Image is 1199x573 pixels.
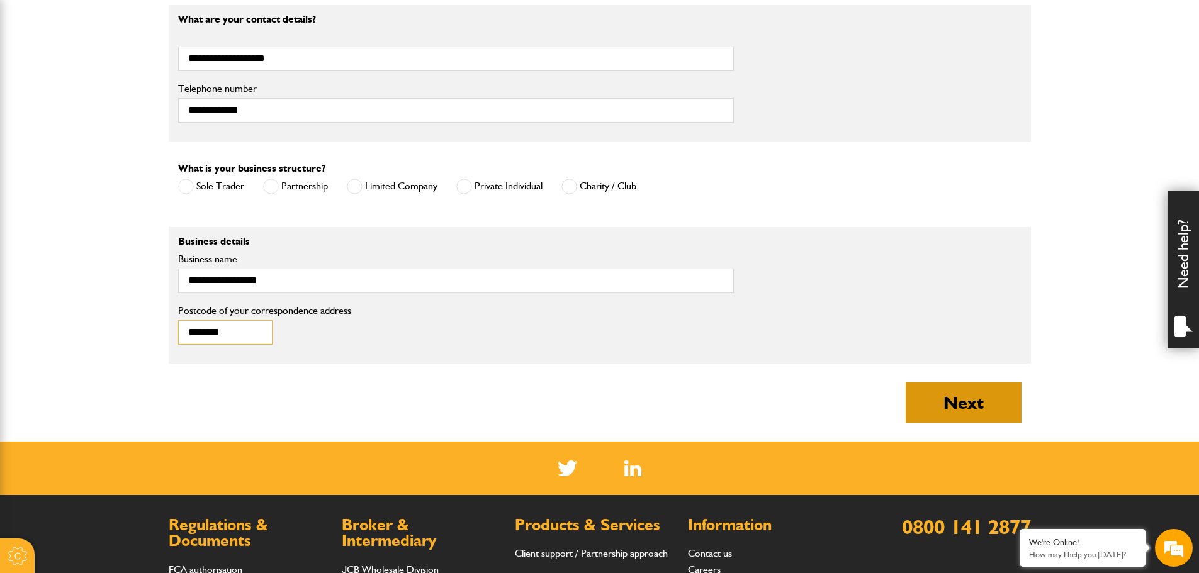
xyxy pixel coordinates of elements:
[263,179,328,194] label: Partnership
[178,306,370,316] label: Postcode of your correspondence address
[515,547,668,559] a: Client support / Partnership approach
[347,179,437,194] label: Limited Company
[16,191,230,218] input: Enter your phone number
[178,164,325,174] label: What is your business structure?
[178,236,734,247] p: Business details
[65,70,211,87] div: Chat with us now
[178,254,734,264] label: Business name
[16,153,230,181] input: Enter your email address
[178,14,734,25] p: What are your contact details?
[906,382,1022,423] button: Next
[206,6,237,36] div: Minimize live chat window
[1029,550,1136,559] p: How may I help you today?
[178,84,734,94] label: Telephone number
[561,179,636,194] label: Charity / Club
[342,517,502,549] h2: Broker & Intermediary
[515,517,675,533] h2: Products & Services
[688,517,848,533] h2: Information
[1029,537,1136,548] div: We're Online!
[178,179,244,194] label: Sole Trader
[688,547,732,559] a: Contact us
[902,515,1031,539] a: 0800 141 2877
[171,387,228,404] em: Start Chat
[16,228,230,377] textarea: Type your message and hit 'Enter'
[624,460,641,476] img: Linked In
[1168,191,1199,348] div: Need help?
[21,70,53,87] img: d_20077148190_company_1631870298795_20077148190
[624,460,641,476] a: LinkedIn
[558,460,577,476] img: Twitter
[16,116,230,144] input: Enter your last name
[456,179,543,194] label: Private Individual
[169,517,329,549] h2: Regulations & Documents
